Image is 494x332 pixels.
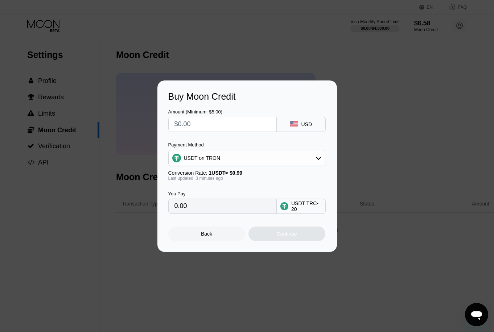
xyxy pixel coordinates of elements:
[168,170,325,176] div: Conversion Rate:
[168,142,325,148] div: Payment Method
[168,109,277,115] div: Amount (Minimum: $5.00)
[169,151,325,165] div: USDT on TRON
[168,191,277,196] div: You Pay
[184,155,221,161] div: USDT on TRON
[201,231,212,237] div: Back
[291,200,322,212] div: USDT TRC-20
[168,227,245,241] div: Back
[465,303,488,326] iframe: Button to launch messaging window
[209,170,243,176] span: 1 USDT ≈ $0.99
[168,176,325,181] div: Last updated: 3 minutes ago
[301,121,312,127] div: USD
[174,117,271,132] input: $0.00
[168,91,326,102] div: Buy Moon Credit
